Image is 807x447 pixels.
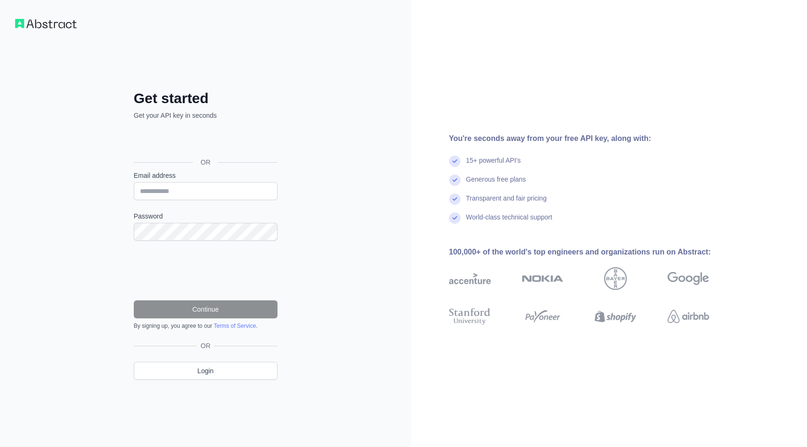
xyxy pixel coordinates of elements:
img: stanford university [449,306,491,327]
div: World-class technical support [466,212,553,231]
img: check mark [449,193,460,205]
div: Generous free plans [466,175,526,193]
a: Login [134,362,278,380]
img: shopify [595,306,636,327]
div: Transparent and fair pricing [466,193,547,212]
img: nokia [522,267,564,290]
img: bayer [604,267,627,290]
img: accenture [449,267,491,290]
span: OR [193,158,218,167]
iframe: “使用 Google 账号登录”按钮 [129,131,280,151]
img: check mark [449,175,460,186]
img: airbnb [668,306,709,327]
img: google [668,267,709,290]
img: check mark [449,212,460,224]
div: 100,000+ of the world's top engineers and organizations run on Abstract: [449,246,739,258]
img: payoneer [522,306,564,327]
div: By signing up, you agree to our . [134,322,278,330]
label: Password [134,211,278,221]
img: check mark [449,156,460,167]
h2: Get started [134,90,278,107]
label: Email address [134,171,278,180]
a: Terms of Service [214,323,256,329]
div: 15+ powerful API's [466,156,521,175]
button: Continue [134,300,278,318]
span: OR [197,341,214,351]
p: Get your API key in seconds [134,111,278,120]
img: Workflow [15,19,77,28]
iframe: reCAPTCHA [134,252,278,289]
div: You're seconds away from your free API key, along with: [449,133,739,144]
